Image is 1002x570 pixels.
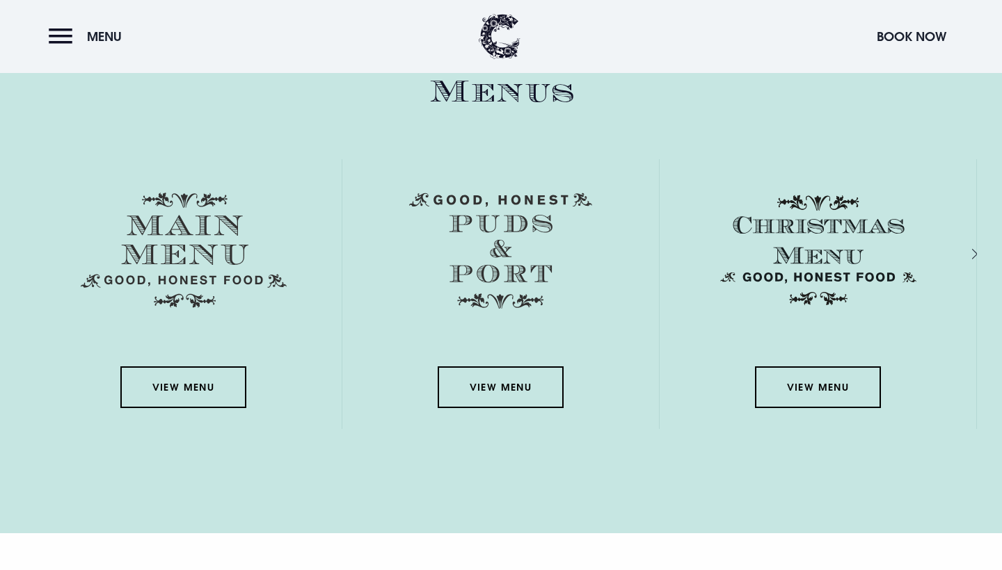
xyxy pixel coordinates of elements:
button: Menu [49,22,129,51]
img: Menu puds and port [409,193,592,309]
img: Clandeboye Lodge [479,14,520,59]
a: View Menu [120,366,246,408]
span: Menu [87,28,122,44]
img: Menu main menu [81,193,287,308]
button: Book Now [870,22,953,51]
h2: Menus [25,74,977,111]
a: View Menu [438,366,563,408]
img: Christmas Menu SVG [715,193,921,308]
a: View Menu [755,366,880,408]
div: Next slide [953,243,967,263]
